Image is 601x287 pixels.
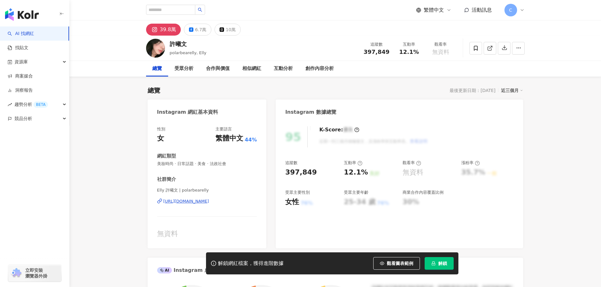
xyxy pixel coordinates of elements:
div: Instagram 網紅基本資料 [157,109,218,116]
div: 許曦文 [170,40,207,48]
div: 主要語言 [215,126,232,132]
span: C [509,7,512,14]
div: 追蹤數 [285,160,298,166]
img: chrome extension [10,268,22,278]
div: 受眾主要年齡 [344,190,368,195]
div: 互動率 [397,41,421,48]
div: 社群簡介 [157,176,176,183]
div: 漲粉率 [461,160,480,166]
div: BETA [33,101,48,108]
img: KOL Avatar [146,39,165,58]
div: [URL][DOMAIN_NAME] [163,198,209,204]
span: 12.1% [399,49,419,55]
a: 洞察報告 [8,87,33,94]
div: 合作與價值 [206,65,230,72]
span: search [198,8,202,12]
div: 6.7萬 [195,25,206,34]
div: 創作內容分析 [305,65,334,72]
div: 解鎖網紅檔案，獲得進階數據 [218,260,284,267]
div: 女性 [285,197,299,207]
div: K-Score : [319,126,359,133]
a: 商案媒合 [8,73,33,79]
div: 性別 [157,126,165,132]
div: 網紅類型 [157,153,176,159]
div: 397,849 [285,168,317,177]
div: 總覽 [148,86,160,95]
a: searchAI 找網紅 [8,31,34,37]
button: 解鎖 [425,257,454,270]
span: 趨勢分析 [15,97,48,112]
a: 找貼文 [8,45,28,51]
div: 12.1% [344,168,368,177]
button: 39.8萬 [146,24,181,36]
button: 觀看圖表範例 [373,257,420,270]
img: logo [5,8,39,21]
div: 受眾分析 [174,65,193,72]
button: 10萬 [215,24,241,36]
a: chrome extension立即安裝 瀏覽器外掛 [8,265,61,282]
div: 39.8萬 [160,25,176,34]
div: 觀看率 [429,41,453,48]
div: 互動率 [344,160,362,166]
span: 44% [245,136,257,143]
div: 受眾主要性別 [285,190,310,195]
div: 最後更新日期：[DATE] [450,88,495,93]
span: 美妝時尚 · 日常話題 · 美食 · 法政社會 [157,161,257,167]
div: 觀看率 [403,160,421,166]
span: 繁體中文 [424,7,444,14]
span: lock [431,261,436,266]
div: 無資料 [403,168,423,177]
span: 397,849 [364,49,390,55]
span: 立即安裝 瀏覽器外掛 [25,267,47,279]
span: rise [8,102,12,107]
span: 活動訊息 [472,7,492,13]
a: [URL][DOMAIN_NAME] [157,198,257,204]
div: 商業合作內容覆蓋比例 [403,190,444,195]
div: 近三個月 [501,86,523,95]
span: 資源庫 [15,55,28,69]
span: polarbearelly, Elly [170,50,207,55]
button: 6.7萬 [184,24,211,36]
div: 追蹤數 [364,41,390,48]
div: 總覽 [152,65,162,72]
div: Instagram 數據總覽 [285,109,336,116]
div: 繁體中文 [215,134,243,143]
div: 10萬 [226,25,236,34]
span: Elly 許曦文 | polarbearelly [157,187,257,193]
span: 競品分析 [15,112,32,126]
span: 無資料 [432,49,449,55]
span: 解鎖 [438,261,447,266]
div: 女 [157,134,164,143]
span: 觀看圖表範例 [387,261,413,266]
div: 互動分析 [274,65,293,72]
div: 相似網紅 [242,65,261,72]
div: 無資料 [157,229,257,239]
